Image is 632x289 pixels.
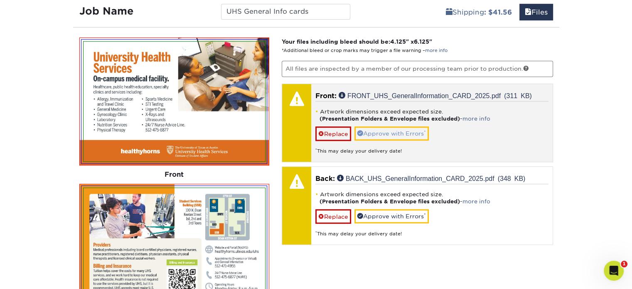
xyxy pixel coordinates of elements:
[354,126,429,141] a: Approve with Errors*
[462,198,490,205] a: more info
[354,209,429,223] a: Approve with Errors*
[315,141,548,155] div: This may delay your delivery date!
[525,8,531,16] span: files
[339,92,532,99] a: FRONT_UHS_GeneralInformation_CARD_2025.pdf (311 KB)
[390,38,406,45] span: 4.125
[79,165,270,184] div: Front
[221,4,350,20] input: Enter a job name
[315,175,335,183] span: Back:
[414,38,429,45] span: 6.125
[425,48,448,53] a: more info
[2,264,71,286] iframe: Google Customer Reviews
[315,224,548,237] div: This may delay your delivery date!
[440,4,517,20] a: Shipping: $41.56
[621,261,627,267] span: 1
[446,8,452,16] span: shipping
[282,38,432,45] strong: Your files including bleed should be: " x "
[282,61,553,77] p: All files are inspected by a member of our processing team prior to production.
[315,108,548,122] li: Artwork dimensions exceed expected size. -
[315,126,351,141] a: Replace
[315,92,337,100] span: Front:
[79,5,133,17] strong: Job Name
[604,261,624,281] iframe: Intercom live chat
[484,8,512,16] b: : $41.56
[320,116,460,122] strong: (Presentation Folders & Envelope files excluded)
[519,4,553,20] a: Files
[320,198,460,205] strong: (Presentation Folders & Envelope files excluded)
[337,175,525,181] a: BACK_UHS_GeneralInformation_CARD_2025.pdf (348 KB)
[462,116,490,122] a: more info
[282,48,448,53] small: *Additional bleed or crop marks may trigger a file warning –
[315,191,548,205] li: Artwork dimensions exceed expected size. -
[315,209,351,224] a: Replace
